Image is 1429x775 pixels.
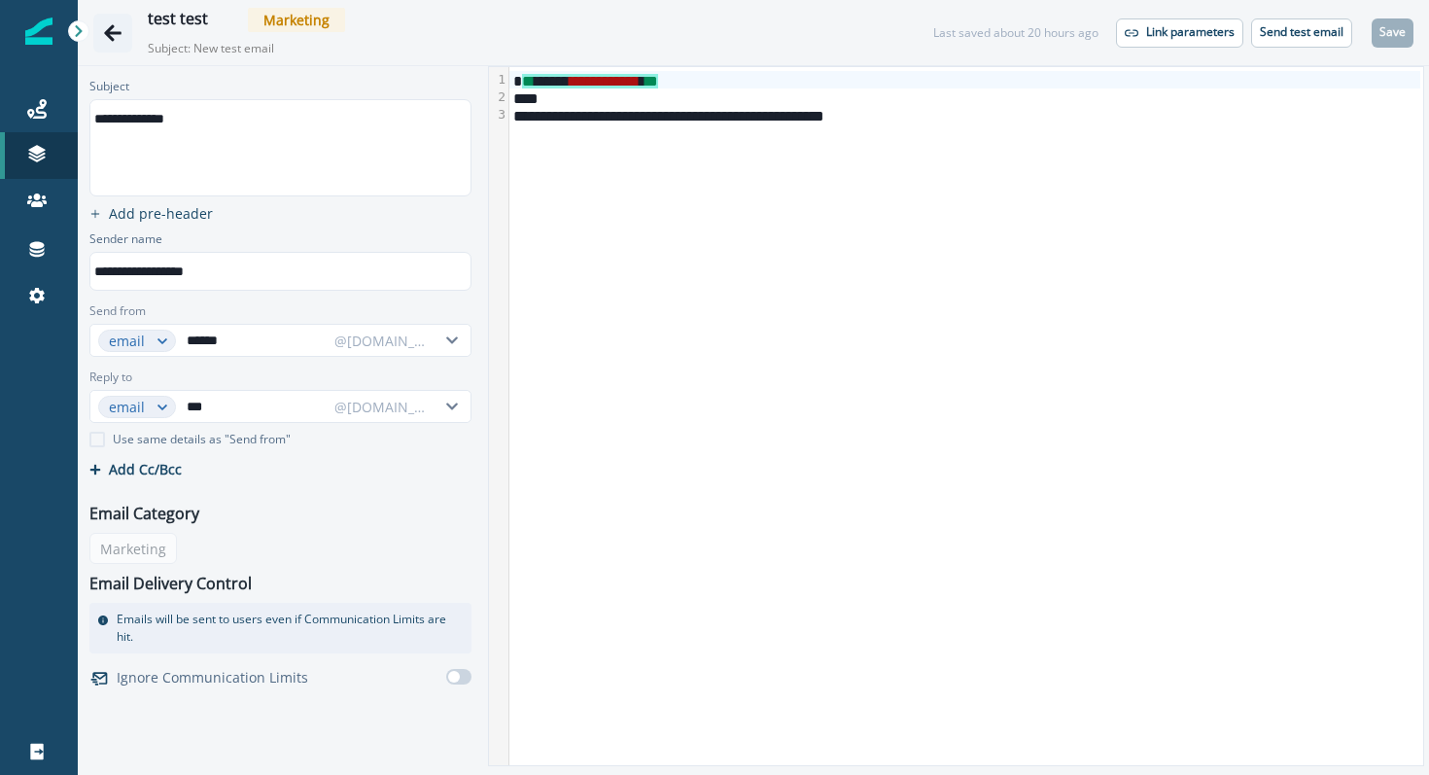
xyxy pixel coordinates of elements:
div: Last saved about 20 hours ago [933,24,1098,42]
img: Inflection [25,18,52,45]
p: Use same details as "Send from" [113,431,291,448]
div: @[DOMAIN_NAME] [334,397,428,417]
label: Send from [89,302,146,320]
div: test test [148,10,208,31]
div: 2 [489,88,508,106]
button: Link parameters [1116,18,1243,48]
div: email [109,331,148,351]
p: Send test email [1260,25,1343,39]
button: Go back [93,14,132,53]
p: Subject [89,78,129,99]
button: Add Cc/Bcc [89,460,182,478]
p: Subject: New test email [148,32,342,57]
p: Emails will be sent to users even if Communication Limits are hit. [117,611,464,646]
p: Email Delivery Control [89,572,252,595]
div: 1 [489,71,508,88]
button: Send test email [1251,18,1352,48]
p: Sender name [89,230,162,252]
p: Save [1379,25,1406,39]
p: Email Category [89,502,199,525]
div: email [109,397,148,417]
div: 3 [489,106,508,123]
p: Ignore Communication Limits [117,667,308,687]
div: @[DOMAIN_NAME] [334,331,428,351]
p: Add pre-header [109,204,213,223]
button: add preheader [82,204,221,223]
span: Marketing [248,8,345,32]
button: Save [1372,18,1413,48]
label: Reply to [89,369,132,386]
p: Link parameters [1146,25,1235,39]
